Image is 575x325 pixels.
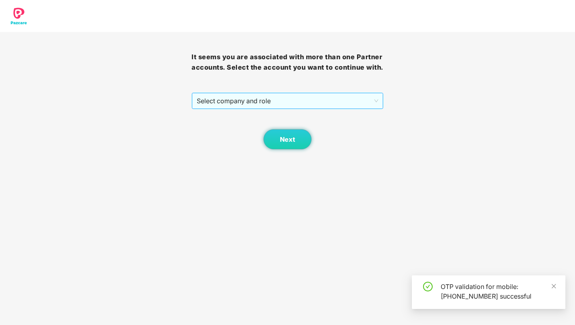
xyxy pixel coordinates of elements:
span: check-circle [423,282,433,291]
span: close [551,283,557,289]
h3: It seems you are associated with more than one Partner accounts. Select the account you want to c... [192,52,383,72]
div: OTP validation for mobile: [PHONE_NUMBER] successful [441,282,556,301]
button: Next [264,129,311,149]
span: Next [280,136,295,143]
span: Select company and role [197,93,378,108]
